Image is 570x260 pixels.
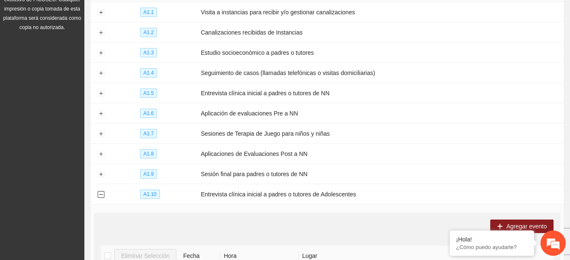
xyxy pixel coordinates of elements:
[456,236,528,243] div: ¡Hola!
[140,169,157,179] span: A1.9
[490,220,554,233] button: plusAgregar evento
[140,68,157,78] span: A1.4
[197,144,564,164] td: Aplicaciones de Evaluaciones Post a NN
[140,109,157,118] span: A1.6
[197,63,564,83] td: Seguimiento de casos (llamadas telefónicas o visitas domiciliarias)
[97,9,104,16] button: Expand row
[97,171,104,178] button: Expand row
[140,48,157,57] span: A1.3
[97,131,104,137] button: Expand row
[197,83,564,103] td: Entrevista clínica inicial a padres o tutores de NN
[138,4,159,24] div: Minimizar ventana de chat en vivo
[140,8,157,17] span: A1.1
[140,28,157,37] span: A1.2
[197,43,564,63] td: Estudio socioeconómico a padres o tutores
[97,191,104,198] button: Collapse row
[197,123,564,144] td: Sesiones de Terapia de Juego para niños y niñas
[506,222,547,231] span: Agregar evento
[97,50,104,56] button: Expand row
[456,244,528,250] p: ¿Cómo puedo ayudarte?
[97,90,104,97] button: Expand row
[140,88,157,98] span: A1.5
[97,110,104,117] button: Expand row
[197,164,564,184] td: Sesión final para padres o tutores de NN
[44,43,142,54] div: Chatee con nosotros ahora
[49,83,116,168] span: Estamos en línea.
[197,184,564,204] td: Entrevista clínica inicial a padres o tutores de Adolescentes
[97,70,104,77] button: Expand row
[197,22,564,43] td: Canalizaciones recibidas de Instancias
[4,172,161,201] textarea: Escriba su mensaje y pulse “Intro”
[140,149,157,158] span: A1.8
[140,190,160,199] span: A1.10
[197,103,564,123] td: Aplicación de evaluaciones Pre a NN
[97,29,104,36] button: Expand row
[140,129,157,138] span: A1.7
[497,223,503,230] span: plus
[97,151,104,158] button: Expand row
[197,2,564,22] td: Visita a instancias para recibir y/o gestionar canalizaciones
